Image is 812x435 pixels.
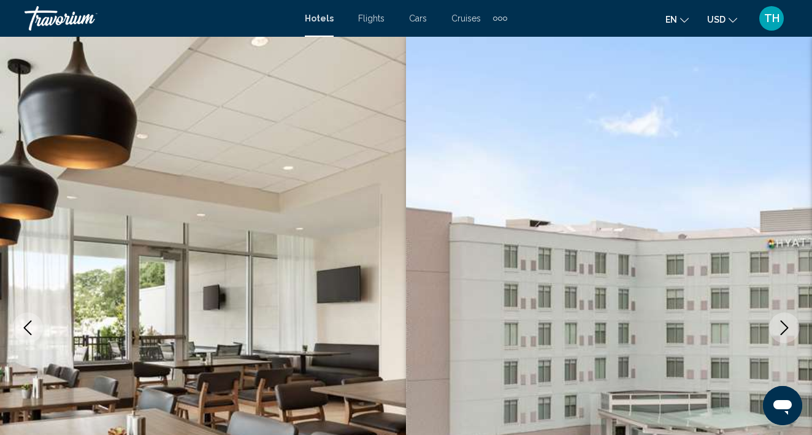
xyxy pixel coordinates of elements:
button: Change language [665,10,689,28]
a: Hotels [305,13,334,23]
span: USD [707,15,726,25]
button: User Menu [756,6,787,31]
button: Extra navigation items [493,9,507,28]
button: Next image [769,312,800,343]
span: TH [764,12,779,25]
a: Cars [409,13,427,23]
a: Travorium [25,6,293,31]
button: Previous image [12,312,43,343]
iframe: Button to launch messaging window [763,386,802,425]
a: Flights [358,13,385,23]
button: Change currency [707,10,737,28]
span: en [665,15,677,25]
a: Cruises [451,13,481,23]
